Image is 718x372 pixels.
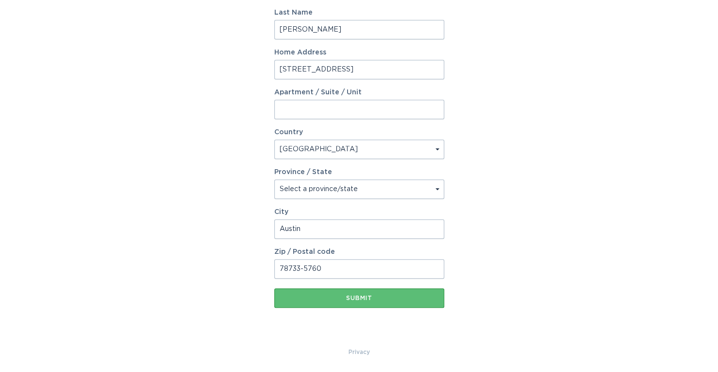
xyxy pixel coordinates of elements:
label: Home Address [274,49,444,56]
label: Last Name [274,9,444,16]
label: Apartment / Suite / Unit [274,89,444,96]
a: Privacy Policy & Terms of Use [349,347,370,357]
label: City [274,209,444,215]
label: Zip / Postal code [274,248,444,255]
button: Submit [274,288,444,308]
label: Province / State [274,169,332,176]
label: Country [274,129,303,136]
div: Submit [279,295,439,301]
